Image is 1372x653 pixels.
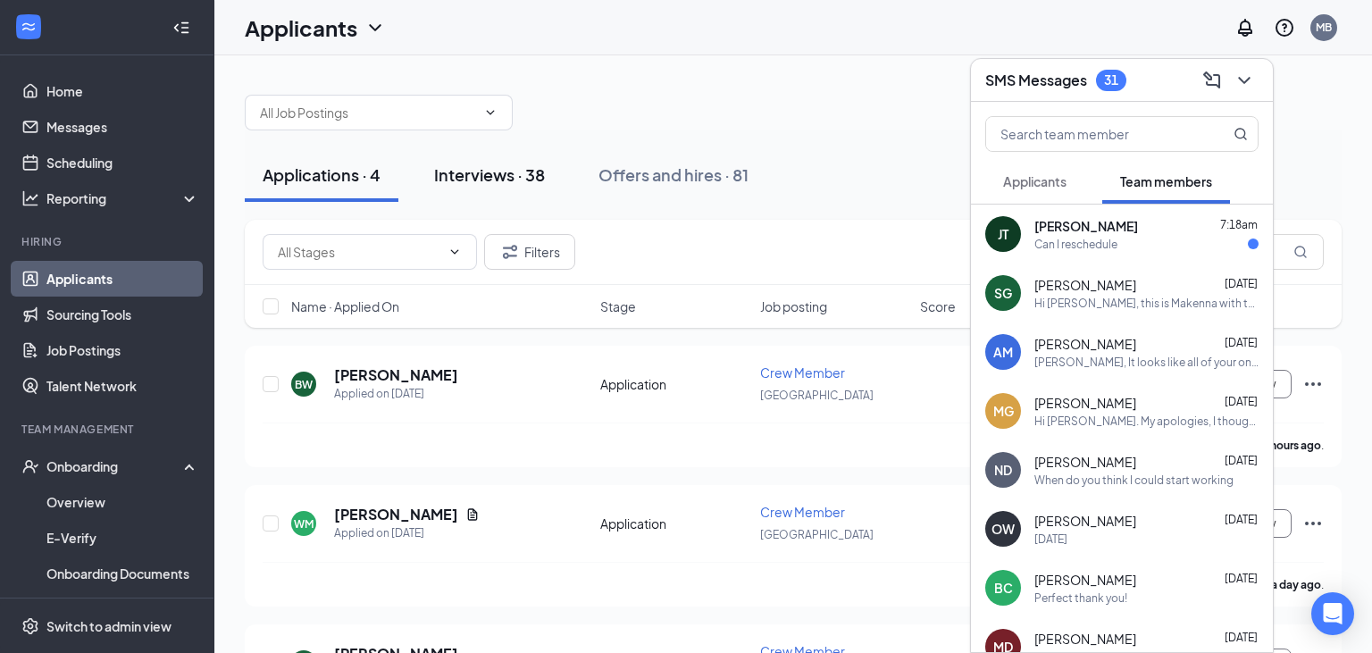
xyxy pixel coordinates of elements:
span: Applicants [1003,173,1067,189]
a: E-Verify [46,520,199,556]
svg: ChevronDown [483,105,498,120]
span: Job posting [760,297,827,315]
span: Stage [600,297,636,315]
div: MG [993,402,1014,420]
button: ChevronDown [1230,66,1259,95]
div: BW [295,377,313,392]
div: Hiring [21,234,196,249]
svg: Ellipses [1302,373,1324,395]
a: Applicants [46,261,199,297]
span: [DATE] [1225,336,1258,349]
span: [DATE] [1225,454,1258,467]
svg: MagnifyingGlass [1234,127,1248,141]
span: [DATE] [1225,631,1258,644]
h3: SMS Messages [985,71,1087,90]
a: Onboarding Documents [46,556,199,591]
div: Application [600,375,749,393]
div: [PERSON_NAME], It looks like all of your onboarding is done, can you bring in your social securit... [1034,355,1259,370]
div: Application [600,515,749,532]
h5: [PERSON_NAME] [334,505,458,524]
svg: Filter [499,241,521,263]
span: [PERSON_NAME] [1034,276,1136,294]
svg: UserCheck [21,457,39,475]
a: Talent Network [46,368,199,404]
div: Can I reschedule [1034,237,1117,252]
svg: Document [465,507,480,522]
span: Name · Applied On [291,297,399,315]
div: Applied on [DATE] [334,524,480,542]
div: 31 [1104,72,1118,88]
b: 13 hours ago [1256,439,1321,452]
div: MB [1316,20,1332,35]
span: 7:18am [1220,218,1258,231]
div: When do you think I could start working [1034,473,1234,488]
div: Onboarding [46,457,184,475]
button: Filter Filters [484,234,575,270]
svg: Notifications [1234,17,1256,38]
div: WM [294,516,314,532]
span: [PERSON_NAME] [1034,394,1136,412]
svg: ComposeMessage [1201,70,1223,91]
svg: Settings [21,617,39,635]
div: Interviews · 38 [434,163,545,186]
span: [GEOGRAPHIC_DATA] [760,528,874,541]
svg: ChevronDown [448,245,462,259]
div: OW [991,520,1015,538]
a: Messages [46,109,199,145]
span: [GEOGRAPHIC_DATA] [760,389,874,402]
h1: Applicants [245,13,357,43]
svg: MagnifyingGlass [1293,245,1308,259]
div: Applied on [DATE] [334,385,458,403]
a: Sourcing Tools [46,297,199,332]
span: Score [920,297,956,315]
a: Overview [46,484,199,520]
span: [DATE] [1225,277,1258,290]
div: Applications · 4 [263,163,381,186]
svg: ChevronDown [364,17,386,38]
h5: [PERSON_NAME] [334,365,458,385]
button: ComposeMessage [1198,66,1226,95]
span: [DATE] [1225,513,1258,526]
div: JT [998,225,1008,243]
svg: Ellipses [1302,513,1324,534]
span: [PERSON_NAME] [1034,217,1138,235]
div: Switch to admin view [46,617,171,635]
span: [PERSON_NAME] [1034,630,1136,648]
div: AM [993,343,1013,361]
div: SG [994,284,1012,302]
a: Job Postings [46,332,199,368]
span: [DATE] [1225,395,1258,408]
span: Team members [1120,173,1212,189]
svg: WorkstreamLogo [20,18,38,36]
input: All Job Postings [260,103,476,122]
svg: QuestionInfo [1274,17,1295,38]
a: Scheduling [46,145,199,180]
div: [DATE] [1034,532,1067,547]
span: Crew Member [760,364,845,381]
span: [DATE] [1225,572,1258,585]
a: Activity log [46,591,199,627]
input: Search team member [986,117,1198,151]
div: Offers and hires · 81 [598,163,749,186]
b: a day ago [1271,578,1321,591]
div: Open Intercom Messenger [1311,592,1354,635]
span: [PERSON_NAME] [1034,571,1136,589]
span: [PERSON_NAME] [1034,512,1136,530]
a: Home [46,73,199,109]
svg: ChevronDown [1234,70,1255,91]
div: Reporting [46,189,200,207]
input: All Stages [278,242,440,262]
span: Crew Member [760,504,845,520]
span: [PERSON_NAME] [1034,335,1136,353]
div: Hi [PERSON_NAME]. My apologies, I thought I had sent your onboarding info last week. Please take ... [1034,414,1259,429]
div: BC [994,579,1013,597]
div: Perfect thank you! [1034,590,1127,606]
div: ND [994,461,1012,479]
div: Team Management [21,422,196,437]
svg: Analysis [21,189,39,207]
svg: Collapse [172,19,190,37]
div: Hi [PERSON_NAME], this is Makenna with the [PERSON_NAME] team. I reset your I-9, please resubmit ... [1034,296,1259,311]
span: [PERSON_NAME] [1034,453,1136,471]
